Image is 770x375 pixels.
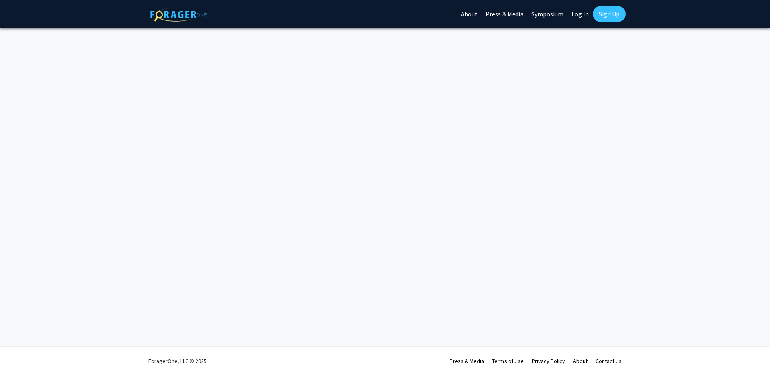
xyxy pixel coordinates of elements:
a: Terms of Use [492,357,524,365]
a: About [573,357,588,365]
img: ForagerOne Logo [150,8,207,22]
a: Sign Up [593,6,626,22]
a: Press & Media [450,357,484,365]
a: Privacy Policy [532,357,565,365]
div: ForagerOne, LLC © 2025 [148,347,207,375]
a: Contact Us [596,357,622,365]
